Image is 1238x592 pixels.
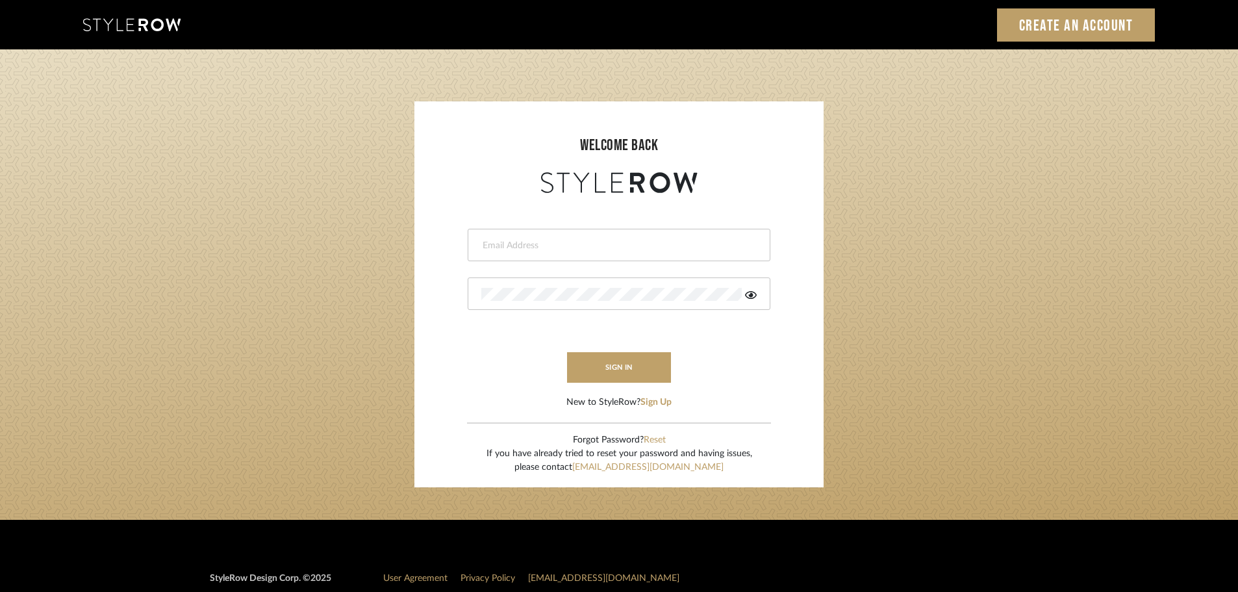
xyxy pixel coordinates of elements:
div: New to StyleRow? [566,396,672,409]
a: Create an Account [997,8,1156,42]
button: sign in [567,352,671,383]
div: If you have already tried to reset your password and having issues, please contact [486,447,752,474]
a: User Agreement [383,574,448,583]
a: [EMAIL_ADDRESS][DOMAIN_NAME] [572,463,724,472]
a: [EMAIL_ADDRESS][DOMAIN_NAME] [528,574,679,583]
div: Forgot Password? [486,433,752,447]
button: Sign Up [640,396,672,409]
a: Privacy Policy [461,574,515,583]
button: Reset [644,433,666,447]
input: Email Address [481,239,753,252]
div: welcome back [427,134,811,157]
